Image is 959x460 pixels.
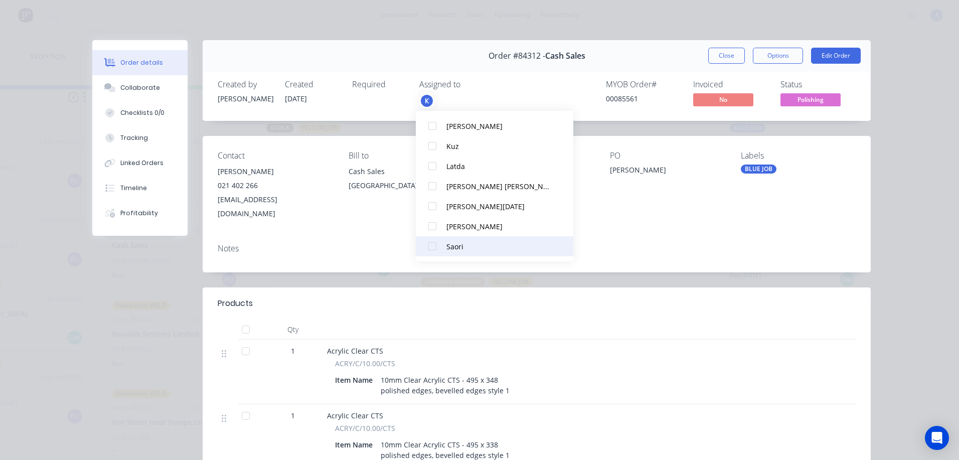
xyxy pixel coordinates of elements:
button: Close [708,48,745,64]
span: Order #84312 - [489,51,545,61]
div: Status [780,80,856,89]
div: Checklists 0/0 [120,108,165,117]
button: Options [753,48,803,64]
div: [GEOGRAPHIC_DATA], [349,179,463,193]
div: Notes [218,244,856,253]
div: [PERSON_NAME] [PERSON_NAME] [446,181,552,192]
span: ACRY/C/10.00/CTS [335,423,395,433]
div: [PERSON_NAME] [218,165,333,179]
div: [EMAIL_ADDRESS][DOMAIN_NAME] [218,193,333,221]
span: 1 [291,410,295,421]
span: Polishing [780,93,841,106]
span: ACRY/C/10.00/CTS [335,358,395,369]
div: Invoiced [693,80,768,89]
div: Latda [446,161,552,172]
div: Cash Sales [349,165,463,179]
div: Bill to [349,151,463,161]
span: 1 [291,346,295,356]
div: Assigned to [419,80,520,89]
div: Kuz [446,141,552,151]
div: [PERSON_NAME]021 402 266[EMAIL_ADDRESS][DOMAIN_NAME] [218,165,333,221]
div: Timeline [120,184,147,193]
div: Products [218,297,253,310]
div: Qty [263,320,323,340]
div: PO [610,151,725,161]
div: [PERSON_NAME] [610,165,725,179]
button: [PERSON_NAME][DATE] [416,196,573,216]
span: No [693,93,753,106]
span: Acrylic Clear CTS [327,346,383,356]
button: Linked Orders [92,150,188,176]
button: Tracking [92,125,188,150]
div: Labels [741,151,856,161]
div: Created [285,80,340,89]
button: Checklists 0/0 [92,100,188,125]
div: Order details [120,58,163,67]
button: [PERSON_NAME] [416,216,573,236]
div: Collaborate [120,83,160,92]
div: Item Name [335,373,377,387]
div: BLUE JOB [741,165,776,174]
button: [PERSON_NAME] [416,116,573,136]
span: [DATE] [285,94,307,103]
div: 10mm Clear Acrylic CTS - 495 x 348 polished edges, bevelled edges style 1 [377,373,514,398]
button: [PERSON_NAME] [PERSON_NAME] [416,176,573,196]
button: K [419,93,434,108]
div: MYOB Order # [606,80,681,89]
span: Cash Sales [545,51,585,61]
div: [PERSON_NAME] [218,93,273,104]
div: 021 402 266 [218,179,333,193]
button: Kuz [416,136,573,156]
button: Collaborate [92,75,188,100]
button: Order details [92,50,188,75]
button: Edit Order [811,48,861,64]
button: Profitability [92,201,188,226]
span: Acrylic Clear CTS [327,411,383,420]
div: Required [352,80,407,89]
div: Item Name [335,437,377,452]
button: Timeline [92,176,188,201]
div: 00085561 [606,93,681,104]
div: Open Intercom Messenger [925,426,949,450]
div: Tracking [120,133,148,142]
div: [PERSON_NAME][DATE] [446,201,552,212]
div: Profitability [120,209,158,218]
button: Saori [416,236,573,256]
button: Polishing [780,93,841,108]
div: Created by [218,80,273,89]
button: Latda [416,156,573,176]
div: Linked Orders [120,159,164,168]
div: [PERSON_NAME] [446,221,552,232]
div: Cash Sales[GEOGRAPHIC_DATA], [349,165,463,197]
div: [PERSON_NAME] [446,121,552,131]
div: Saori [446,241,552,252]
div: Contact [218,151,333,161]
